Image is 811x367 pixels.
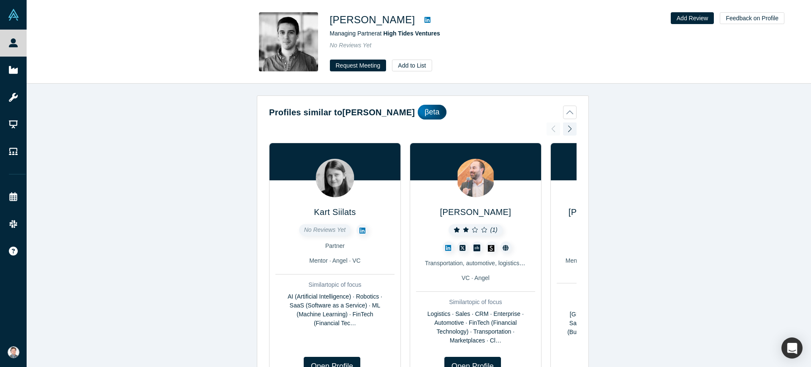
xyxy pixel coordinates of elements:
div: βeta [418,105,446,120]
i: ( 1 ) [490,226,498,233]
h1: [PERSON_NAME] [330,12,415,27]
a: High Tides Ventures [383,30,440,37]
button: Add to List [392,60,432,71]
div: AI (Artificial Intelligence) · Robotics · SaaS (Software as a Service) · ML (Machine Learning) · ... [275,292,395,328]
div: VC · Angel [416,274,535,283]
a: Kart Siilats [314,207,356,217]
div: Mentor · Angel · Lecturer · Freelancer / Consultant · VC [557,256,676,274]
div: Similar topic of focus [275,280,395,289]
a: [PERSON_NAME] Ph.D. [569,207,664,217]
div: AI (Artificial Intelligence) · [GEOGRAPHIC_DATA] · Logistics · SaaS (Software as a Service) · B2B... [557,301,676,337]
span: Partner [325,242,345,249]
span: Managing Partner at [330,30,440,37]
button: Profiles similar to[PERSON_NAME]βeta [269,105,577,120]
span: No Reviews Yet [304,226,346,233]
span: No Reviews Yet [330,42,372,49]
button: Feedback on Profile [720,12,784,24]
div: Similar topic of focus [416,298,535,307]
a: [PERSON_NAME] [440,207,511,217]
img: Alchemist Vault Logo [8,9,19,21]
img: Kart Siilats's Profile Image [316,159,354,197]
div: Mentor · Angel · VC [275,256,395,265]
button: Add Review [671,12,714,24]
button: Request Meeting [330,60,386,71]
img: Daniel Hoffer's Profile Image [456,159,495,197]
img: Giuseppe Folonari's Profile Image [259,12,318,71]
div: Logistics · Sales · CRM · Enterprise · Automotive · FinTech (Financial Technology) · Transportati... [416,310,535,345]
span: Transportation, automotive, logistics, and ecosystem around "things with wheels" [425,260,636,266]
img: Andres Valdivieso's Account [8,346,19,358]
h2: Profiles similar to [PERSON_NAME] [269,106,415,119]
div: Similar topic of focus [557,289,676,298]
